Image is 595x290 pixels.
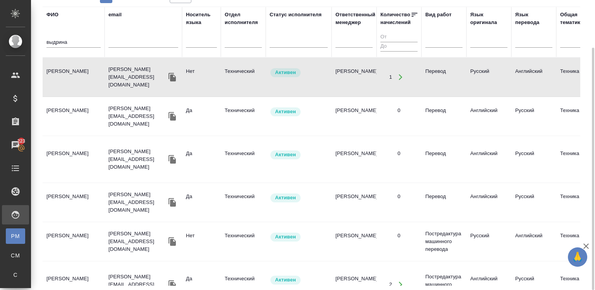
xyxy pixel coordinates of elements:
td: [PERSON_NAME] [43,189,105,216]
td: Технический [221,228,266,255]
td: Да [182,103,221,130]
div: Язык перевода [515,11,552,26]
td: Русский [511,189,556,216]
td: Перевод [421,64,466,91]
div: Количество начислений [380,11,411,26]
div: Рядовой исполнитель: назначай с учетом рейтинга [270,232,328,242]
p: [PERSON_NAME][EMAIL_ADDRESS][DOMAIN_NAME] [108,191,167,214]
div: Статус исполнителя [270,11,322,19]
span: PM [10,232,21,240]
p: Активен [275,151,296,159]
div: 1 [389,73,392,81]
td: Технический [221,146,266,173]
td: [PERSON_NAME] [43,64,105,91]
div: Рядовой исполнитель: назначай с учетом рейтинга [270,107,328,117]
div: 0 [397,193,400,200]
p: Активен [275,233,296,241]
td: [PERSON_NAME] [43,146,105,173]
span: 223 [13,137,30,145]
td: Русский [511,103,556,130]
td: Постредактура машинного перевода [421,226,466,257]
p: [PERSON_NAME][EMAIL_ADDRESS][DOMAIN_NAME] [108,230,167,253]
td: [PERSON_NAME] [332,103,377,130]
td: Английский [466,146,511,173]
div: email [108,11,122,19]
td: Перевод [421,146,466,173]
td: Да [182,189,221,216]
div: Язык оригинала [470,11,507,26]
button: 🙏 [568,247,587,267]
div: 2 [389,281,392,288]
p: Активен [275,69,296,76]
td: Английский [511,228,556,255]
a: CM [6,248,25,263]
div: 0 [397,107,400,114]
p: Активен [275,108,296,116]
div: 0 [397,232,400,240]
div: Вид работ [425,11,452,19]
span: С [10,271,21,279]
span: CM [10,252,21,259]
td: Английский [511,64,556,91]
td: Русский [466,228,511,255]
div: Рядовой исполнитель: назначай с учетом рейтинга [270,275,328,285]
td: Английский [466,189,511,216]
p: [PERSON_NAME][EMAIL_ADDRESS][DOMAIN_NAME] [108,66,167,89]
p: [PERSON_NAME][EMAIL_ADDRESS][DOMAIN_NAME] [108,148,167,171]
div: Рядовой исполнитель: назначай с учетом рейтинга [270,67,328,78]
td: [PERSON_NAME] [332,64,377,91]
td: [PERSON_NAME] [332,228,377,255]
div: Рядовой исполнитель: назначай с учетом рейтинга [270,193,328,203]
button: Скопировать [167,154,178,165]
span: 🙏 [571,249,584,265]
td: Перевод [421,189,466,216]
div: 0 [397,150,400,157]
td: Технический [221,103,266,130]
div: Ответственный менеджер [335,11,375,26]
a: С [6,267,25,283]
td: [PERSON_NAME] [43,103,105,130]
button: Открыть работы [392,69,408,85]
td: Да [182,146,221,173]
td: Русский [466,64,511,91]
p: Активен [275,194,296,202]
td: Нет [182,64,221,91]
button: Скопировать [167,71,178,83]
td: [PERSON_NAME] [332,189,377,216]
button: Скопировать [167,197,178,208]
input: До [380,42,418,52]
td: Русский [511,146,556,173]
div: Носитель языка [186,11,217,26]
td: Перевод [421,103,466,130]
p: Активен [275,276,296,284]
td: Нет [182,228,221,255]
button: Скопировать [167,110,178,122]
td: [PERSON_NAME] [332,146,377,173]
a: 223 [2,135,29,155]
td: Технический [221,64,266,91]
input: От [380,33,418,42]
a: PM [6,228,25,244]
td: [PERSON_NAME] [43,228,105,255]
button: Скопировать [167,236,178,247]
div: ФИО [46,11,58,19]
div: Отдел исполнителя [225,11,262,26]
td: Технический [221,189,266,216]
p: [PERSON_NAME][EMAIL_ADDRESS][DOMAIN_NAME] [108,105,167,128]
div: Рядовой исполнитель: назначай с учетом рейтинга [270,150,328,160]
td: Английский [466,103,511,130]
